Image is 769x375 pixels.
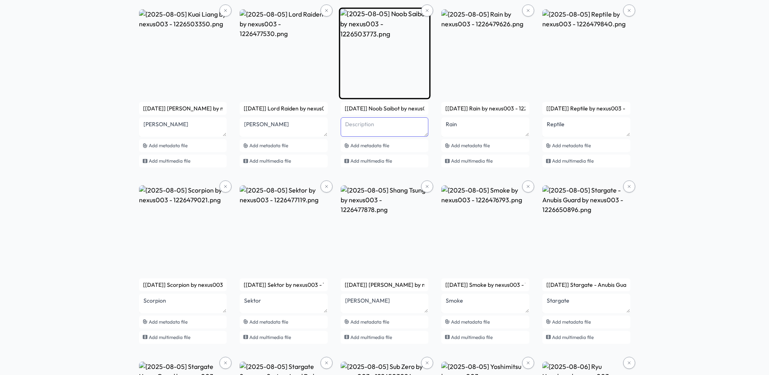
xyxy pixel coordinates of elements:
[341,185,429,273] img: [2025-08-05] Shang Tsung by nexus003 - 1226477878.png
[552,319,591,325] span: Add metadata file
[441,102,529,115] input: Name ([2025-08-05] Rain by nexus003 - 1226479626)
[339,7,430,99] img: [2025-08-05] Noob Saibot by nexus003 - 1226503773.png
[139,102,227,115] input: Name ([2025-08-05] Kuai Liang by nexus003 - 1226503350)
[542,185,630,273] img: [2025-08-05] Stargate - Anubis Guard by nexus003 - 1226650896.png
[542,102,630,115] input: Name ([2025-08-05] Reptile by nexus003 - 1226479840)
[451,158,493,164] span: Add multimedia file
[139,185,227,273] img: [2025-08-05] Scorpion by nexus003 - 1226479021.png
[240,185,328,273] img: [2025-08-05] Sektor by nexus003 - 1226477119.png
[341,102,429,115] input: Name ([2025-08-05] Noob Saibot by nexus003 - 1226503773)
[451,319,490,325] span: Add metadata file
[149,334,190,340] span: Add multimedia file
[552,334,594,340] span: Add multimedia file
[249,334,291,340] span: Add multimedia file
[441,278,529,291] input: Name ([2025-08-05] Smoke by nexus003 - 1226476793)
[240,278,328,291] input: Name ([2025-08-05] Sektor by nexus003 - 1226477119)
[149,142,188,148] span: Add metadata file
[350,158,392,164] span: Add multimedia file
[149,158,190,164] span: Add multimedia file
[350,142,389,148] span: Add metadata file
[552,158,594,164] span: Add multimedia file
[451,142,490,148] span: Add metadata file
[441,185,529,273] img: [2025-08-05] Smoke by nexus003 - 1226476793.png
[341,278,429,291] input: Name ([2025-08-05] Shang Tsung by nexus003 - 1226477878)
[240,9,328,97] img: [2025-08-05] Lord Raiden by nexus003 - 1226477530.png
[139,9,227,97] img: [2025-08-05] Kuai Liang by nexus003 - 1226503350.png
[350,319,389,325] span: Add metadata file
[542,9,630,97] img: [2025-08-05] Reptile by nexus003 - 1226479840.png
[441,9,529,97] img: [2025-08-05] Rain by nexus003 - 1226479626.png
[249,142,288,148] span: Add metadata file
[249,158,291,164] span: Add multimedia file
[149,319,188,325] span: Add metadata file
[240,102,328,115] input: Name ([2025-08-05] Lord Raiden by nexus003 - 1226477530)
[451,334,493,340] span: Add multimedia file
[249,319,288,325] span: Add metadata file
[552,142,591,148] span: Add metadata file
[542,278,630,291] input: Name ([2025-08-05] Stargate - Anubis Guard by nexus003 - 1226650896)
[139,278,227,291] input: Name ([2025-08-05] Scorpion by nexus003 - 1226479021)
[350,334,392,340] span: Add multimedia file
